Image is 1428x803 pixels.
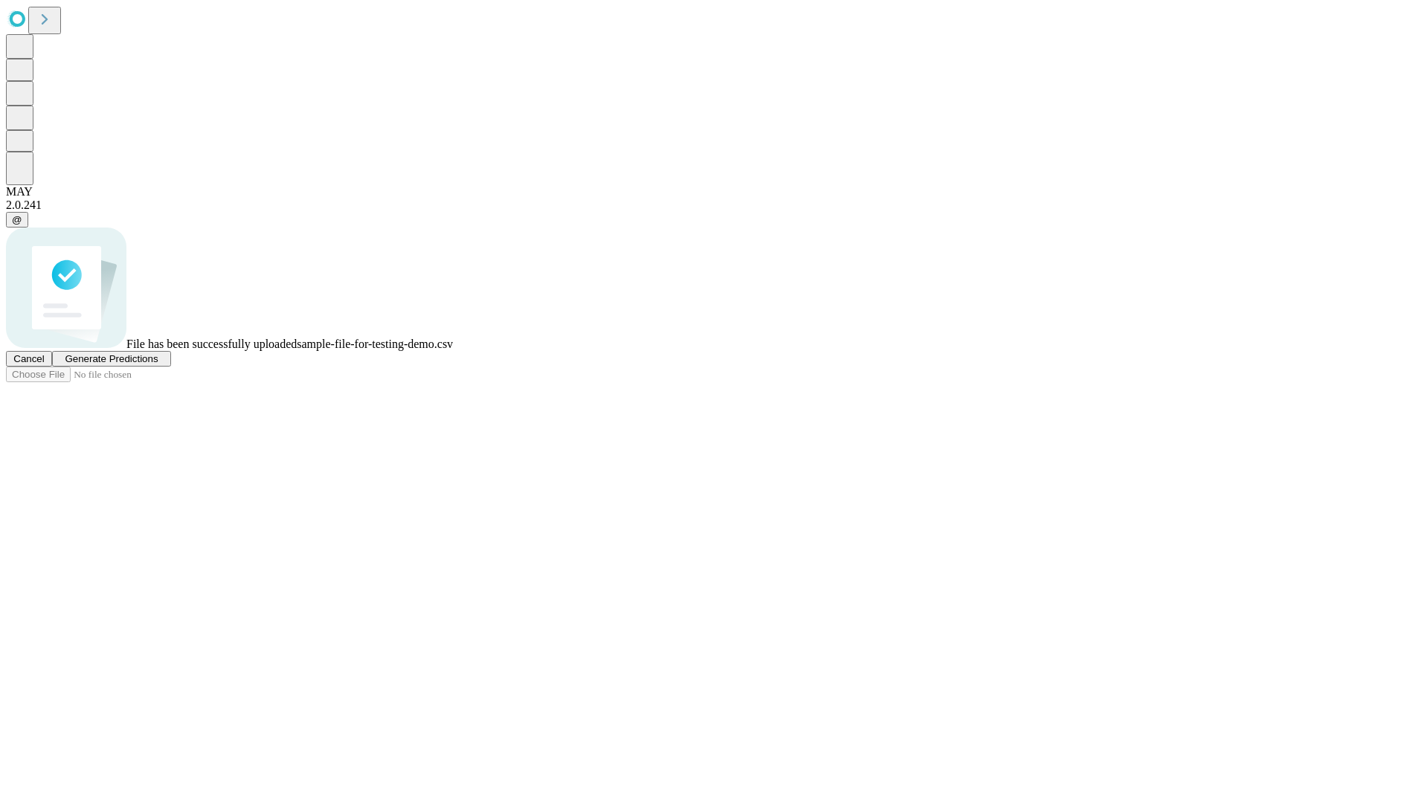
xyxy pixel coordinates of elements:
span: @ [12,214,22,225]
span: sample-file-for-testing-demo.csv [297,338,453,350]
button: Cancel [6,351,52,367]
span: File has been successfully uploaded [126,338,297,350]
button: @ [6,212,28,228]
span: Generate Predictions [65,353,158,364]
span: Cancel [13,353,45,364]
div: MAY [6,185,1422,199]
button: Generate Predictions [52,351,171,367]
div: 2.0.241 [6,199,1422,212]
